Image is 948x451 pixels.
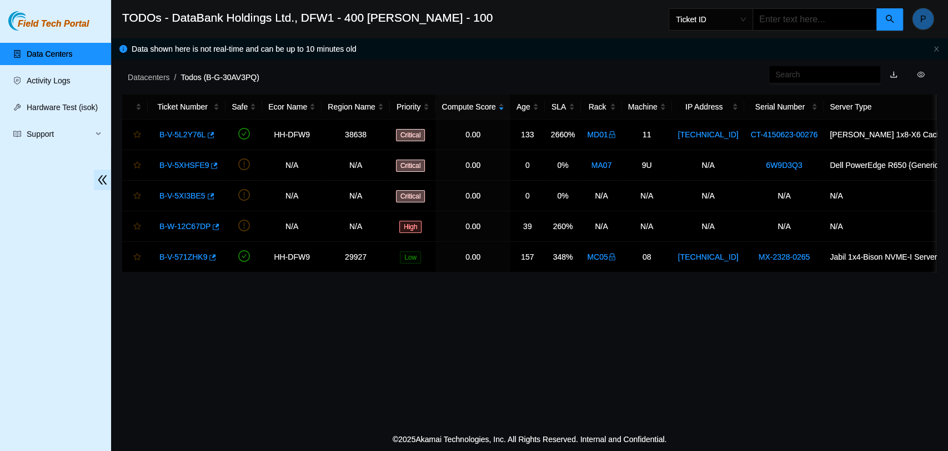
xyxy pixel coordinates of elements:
[587,252,615,261] a: MC05lock
[8,11,56,31] img: Akamai Technologies
[174,73,176,82] span: /
[622,181,672,211] td: N/A
[672,181,745,211] td: N/A
[435,120,510,150] td: 0.00
[435,242,510,272] td: 0.00
[510,211,545,242] td: 39
[159,191,205,200] a: B-V-5XI3BE5
[27,49,72,58] a: Data Centers
[510,120,545,150] td: 133
[890,70,897,79] a: download
[545,120,581,150] td: 2660%
[262,242,322,272] td: HH-DFW9
[396,160,425,172] span: Critical
[608,131,616,138] span: lock
[27,76,71,85] a: Activity Logs
[238,158,250,170] span: exclamation-circle
[27,103,98,112] a: Hardware Test (isok)
[159,161,209,170] a: B-V-5XHSFE9
[159,252,207,261] a: B-V-571ZHK9
[545,181,581,211] td: 0%
[322,181,390,211] td: N/A
[159,222,210,231] a: B-W-12C67DP
[8,20,89,34] a: Akamai TechnologiesField Tech Portal
[622,120,672,150] td: 11
[881,66,906,83] button: download
[510,242,545,272] td: 157
[581,181,621,211] td: N/A
[238,250,250,262] span: check-circle
[180,73,259,82] a: Todos (B-G-30AV3PQ)
[608,253,616,261] span: lock
[133,131,141,140] span: star
[94,170,111,190] span: double-left
[622,211,672,242] td: N/A
[510,181,545,211] td: 0
[587,130,615,139] a: MD01lock
[400,251,421,264] span: Low
[128,187,142,205] button: star
[128,156,142,174] button: star
[322,150,390,181] td: N/A
[396,129,425,141] span: Critical
[678,130,739,139] a: [TECHNICAL_ID]
[920,12,926,26] span: P
[128,248,142,266] button: star
[322,211,390,242] td: N/A
[18,19,89,29] span: Field Tech Portal
[399,221,422,233] span: High
[758,252,810,261] a: MX-2328-0265
[672,211,745,242] td: N/A
[262,211,322,242] td: N/A
[322,120,390,150] td: 38638
[435,150,510,181] td: 0.00
[13,130,21,138] span: read
[622,242,672,272] td: 08
[238,128,250,140] span: check-circle
[750,130,817,139] a: CT-4150623-00276
[133,161,141,170] span: star
[435,181,510,211] td: 0.00
[591,161,612,170] a: MA07
[262,150,322,181] td: N/A
[128,217,142,235] button: star
[396,190,425,202] span: Critical
[933,46,940,52] span: close
[128,126,142,143] button: star
[876,8,903,31] button: search
[622,150,672,181] td: 9U
[133,192,141,201] span: star
[912,8,934,30] button: P
[435,211,510,242] td: 0.00
[322,242,390,272] td: 29927
[766,161,802,170] a: 6W9D3Q3
[545,150,581,181] td: 0%
[678,252,739,261] a: [TECHNICAL_ID]
[744,211,824,242] td: N/A
[159,130,205,139] a: B-V-5L2Y76L
[581,211,621,242] td: N/A
[510,150,545,181] td: 0
[885,14,894,25] span: search
[933,46,940,53] button: close
[676,11,746,28] span: Ticket ID
[672,150,745,181] td: N/A
[133,222,141,231] span: star
[545,242,581,272] td: 348%
[262,120,322,150] td: HH-DFW9
[133,253,141,262] span: star
[744,181,824,211] td: N/A
[775,68,865,81] input: Search
[238,189,250,201] span: exclamation-circle
[545,211,581,242] td: 260%
[753,8,877,31] input: Enter text here...
[27,123,92,145] span: Support
[238,220,250,231] span: exclamation-circle
[111,428,948,451] footer: © 2025 Akamai Technologies, Inc. All Rights Reserved. Internal and Confidential.
[917,71,925,78] span: eye
[128,73,169,82] a: Datacenters
[262,181,322,211] td: N/A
